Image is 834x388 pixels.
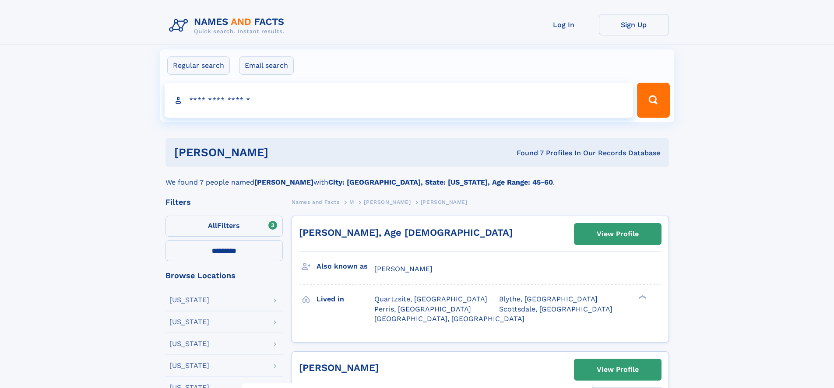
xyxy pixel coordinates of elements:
[499,305,612,313] span: Scottsdale, [GEOGRAPHIC_DATA]
[374,305,471,313] span: Perris, [GEOGRAPHIC_DATA]
[165,14,292,38] img: Logo Names and Facts
[169,297,209,304] div: [US_STATE]
[597,360,639,380] div: View Profile
[292,196,340,207] a: Names and Facts
[174,147,393,158] h1: [PERSON_NAME]
[637,294,647,300] div: ❯
[254,178,313,186] b: [PERSON_NAME]
[637,83,669,118] button: Search Button
[364,196,411,207] a: [PERSON_NAME]
[349,199,354,205] span: M
[574,224,661,245] a: View Profile
[374,315,524,323] span: [GEOGRAPHIC_DATA], [GEOGRAPHIC_DATA]
[529,14,599,35] a: Log In
[239,56,294,75] label: Email search
[165,83,633,118] input: search input
[299,362,379,373] a: [PERSON_NAME]
[169,340,209,347] div: [US_STATE]
[317,259,374,274] h3: Also known as
[374,265,433,273] span: [PERSON_NAME]
[165,216,283,237] label: Filters
[165,167,669,188] div: We found 7 people named with .
[599,14,669,35] a: Sign Up
[499,295,598,303] span: Blythe, [GEOGRAPHIC_DATA]
[364,199,411,205] span: [PERSON_NAME]
[374,295,487,303] span: Quartzsite, [GEOGRAPHIC_DATA]
[165,198,283,206] div: Filters
[169,318,209,325] div: [US_STATE]
[349,196,354,207] a: M
[165,272,283,280] div: Browse Locations
[208,221,217,230] span: All
[328,178,553,186] b: City: [GEOGRAPHIC_DATA], State: [US_STATE], Age Range: 45-60
[421,199,468,205] span: [PERSON_NAME]
[574,359,661,380] a: View Profile
[317,292,374,307] h3: Lived in
[167,56,230,75] label: Regular search
[169,362,209,369] div: [US_STATE]
[299,227,513,238] a: [PERSON_NAME], Age [DEMOGRAPHIC_DATA]
[392,148,660,158] div: Found 7 Profiles In Our Records Database
[597,224,639,244] div: View Profile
